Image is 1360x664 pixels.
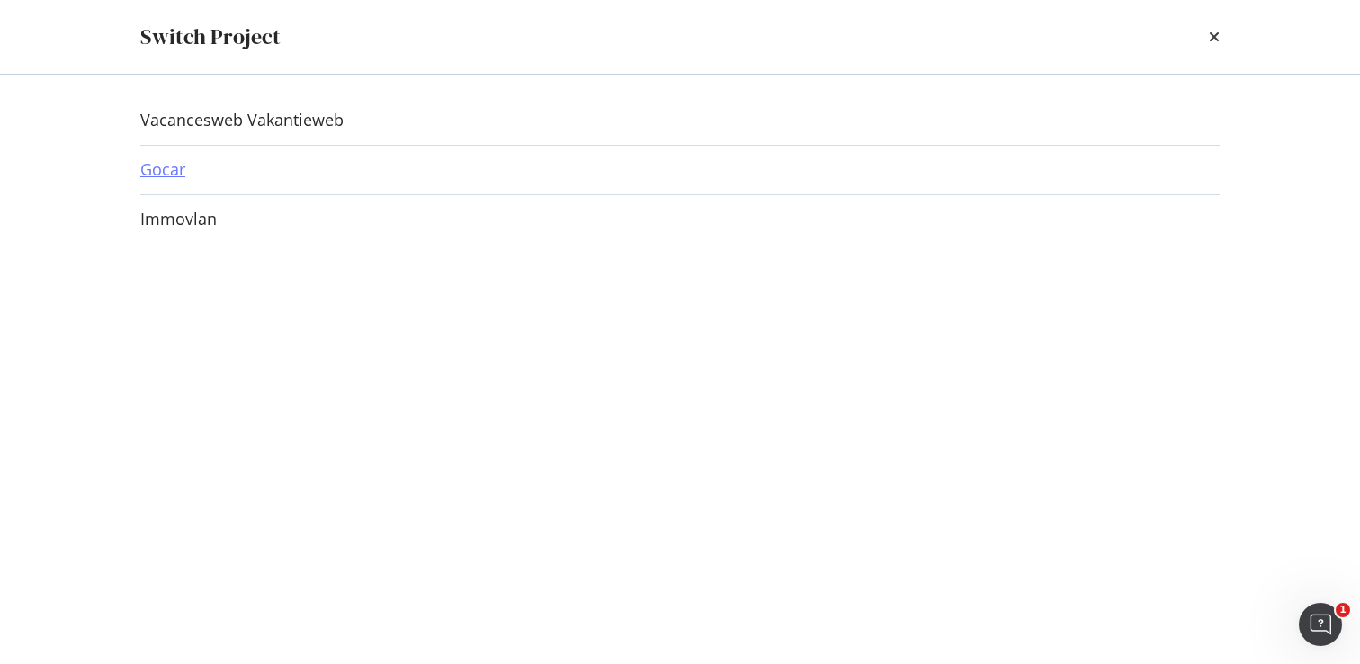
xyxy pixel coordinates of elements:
[1209,22,1220,52] div: times
[140,160,185,179] a: Gocar
[140,22,281,52] div: Switch Project
[140,210,217,229] a: Immovlan
[1336,603,1350,617] span: 1
[1299,603,1342,646] iframe: Intercom live chat
[140,111,344,130] a: Vacancesweb Vakantieweb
